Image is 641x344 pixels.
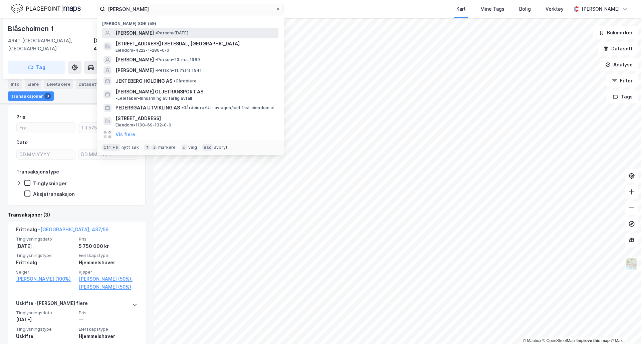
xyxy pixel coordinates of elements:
[600,58,638,71] button: Analyse
[8,79,22,89] div: Info
[16,316,75,324] div: [DATE]
[44,93,51,99] div: 3
[122,145,139,150] div: nytt søk
[116,130,135,138] button: Vis flere
[16,242,75,250] div: [DATE]
[625,258,638,270] img: Z
[79,326,138,332] span: Eierskapstype
[33,191,75,197] div: Aksjetransaksjon
[79,242,138,250] div: 5 750 000 kr
[16,259,75,267] div: Fritt salg
[116,114,276,122] span: [STREET_ADDRESS]
[16,310,75,316] span: Tinglysningsdato
[17,149,75,159] input: DD.MM.YYYY
[155,30,157,35] span: •
[78,123,137,133] input: Til 5750000
[93,37,146,53] div: [GEOGRAPHIC_DATA], 437/59
[188,145,197,150] div: velg
[79,259,138,267] div: Hjemmelshaver
[158,145,176,150] div: markere
[105,4,275,14] input: Søk på adresse, matrikkel, gårdeiere, leietakere eller personer
[582,5,620,13] div: [PERSON_NAME]
[8,91,54,101] div: Transaksjoner
[116,48,169,53] span: Eiendom • 4222-1-286-0-0
[456,5,466,13] div: Kart
[79,269,138,275] span: Kjøper
[546,5,564,13] div: Verktøy
[16,253,75,258] span: Tinglysningstype
[214,145,228,150] div: avbryt
[79,332,138,340] div: Hjemmelshaver
[78,149,137,159] input: DD.MM.YYYY
[577,338,610,343] a: Improve this map
[155,57,157,62] span: •
[8,61,65,74] button: Tag
[33,180,67,187] div: Tinglysninger
[155,68,157,73] span: •
[40,227,109,232] a: [GEOGRAPHIC_DATA], 437/59
[174,78,176,83] span: •
[593,26,638,39] button: Bokmerker
[523,338,541,343] a: Mapbox
[11,3,81,15] img: logo.f888ab2527a4732fd821a326f86c7f29.svg
[16,299,88,310] div: Uskifte - [PERSON_NAME] flere
[79,253,138,258] span: Eierskapstype
[16,113,25,121] div: Pris
[181,105,183,110] span: •
[116,66,154,74] span: [PERSON_NAME]
[79,236,138,242] span: Pris
[102,144,120,151] div: Ctrl + k
[116,104,180,112] span: PEDERSGATA UTVIKLING AS
[155,68,202,73] span: Person • 11. mars 1941
[116,96,192,101] span: Leietaker • Innsamling av farlig avfall
[116,96,118,101] span: •
[8,211,146,219] div: Transaksjoner (3)
[79,275,138,283] a: [PERSON_NAME] (50%),
[16,275,75,283] a: [PERSON_NAME] (100%)
[202,144,213,151] div: esc
[16,326,75,332] span: Tinglysningstype
[155,30,188,36] span: Person • [DATE]
[174,78,197,84] span: Gårdeiere
[608,312,641,344] iframe: Chat Widget
[181,105,275,110] span: Gårdeiere • Utl. av egen/leid fast eiendom el.
[97,16,284,28] div: [PERSON_NAME] søk (59)
[8,23,55,34] div: Blåseholmen 1
[17,123,75,133] input: Fra
[16,168,59,176] div: Transaksjonstype
[44,79,73,89] div: Leietakere
[116,56,154,64] span: [PERSON_NAME]
[480,5,504,13] div: Mine Tags
[116,40,276,48] span: [STREET_ADDRESS] I SETESDAL, [GEOGRAPHIC_DATA]
[155,57,200,62] span: Person • 23. mai 1969
[608,312,641,344] div: Kontrollprogram for chat
[8,37,93,53] div: 4641, [GEOGRAPHIC_DATA], [GEOGRAPHIC_DATA]
[79,310,138,316] span: Pris
[606,74,638,87] button: Filter
[116,122,172,128] span: Eiendom • 1108-69-132-0-0
[116,29,154,37] span: [PERSON_NAME]
[116,88,203,96] span: [PERSON_NAME] OLJETRANSPORT AS
[25,79,41,89] div: Eiere
[543,338,575,343] a: OpenStreetMap
[116,77,172,85] span: JEKTEBERG HOLDING AS
[16,236,75,242] span: Tinglysningsdato
[598,42,638,55] button: Datasett
[519,5,531,13] div: Bolig
[79,283,138,291] a: [PERSON_NAME] (50%)
[16,332,75,340] div: Uskifte
[16,138,28,146] div: Dato
[16,226,109,236] div: Fritt salg -
[16,269,75,275] span: Selger
[79,316,138,324] div: —
[607,90,638,103] button: Tags
[76,79,101,89] div: Datasett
